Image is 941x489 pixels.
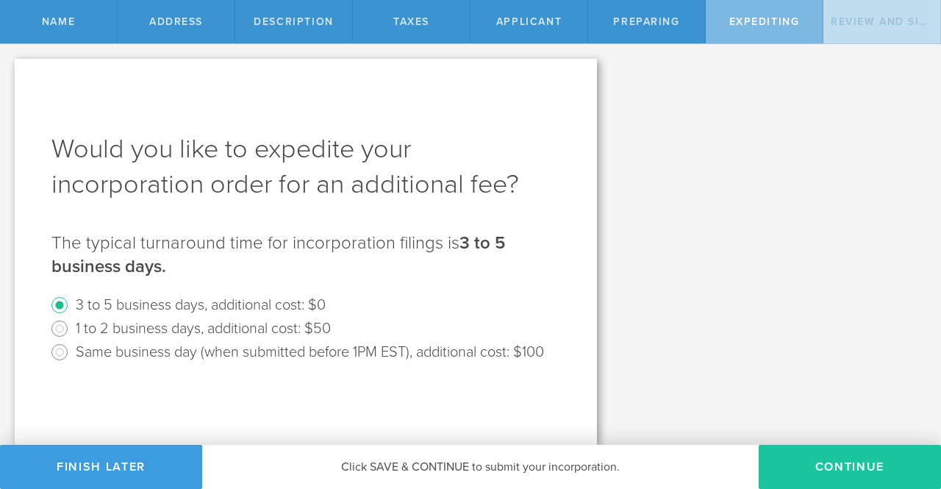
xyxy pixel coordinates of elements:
[496,15,562,28] span: Applicant
[393,15,429,28] span: Taxes
[613,15,679,28] span: Preparing
[76,293,326,315] label: 3 to 5 business days, additional cost: $0
[76,317,331,338] label: 1 to 2 business days, additional cost: $50
[76,340,544,362] label: Same business day (when submitted before 1PM EST), additional cost: $100
[831,15,937,28] span: Review and Sign
[42,15,75,28] span: Name
[341,460,620,474] span: Click SAVE & CONTINUE to submit your incorporation.
[51,132,560,202] h1: Would you like to expedite your incorporation order for an additional fee?
[51,232,560,279] p: The typical turnaround time for incorporation filings is
[149,15,203,28] span: Address
[254,15,333,28] span: Description
[729,15,800,28] span: Expediting
[759,445,941,489] button: Continue
[867,374,941,445] iframe: Chat Widget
